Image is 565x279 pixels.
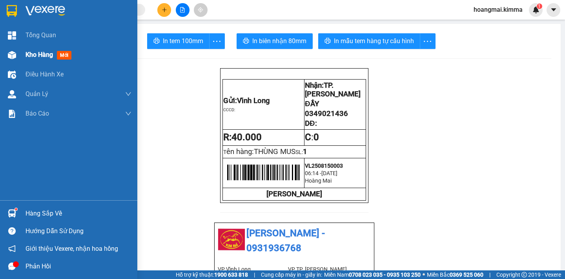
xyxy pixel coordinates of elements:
div: Hàng sắp về [26,208,131,219]
span: hoangmai.kimma [467,5,529,14]
button: printerIn biên nhận 80mm [237,33,313,49]
img: logo-vxr [7,5,17,17]
li: VP Vĩnh Long [218,265,288,274]
span: SL: [295,149,303,155]
span: 06:14 - [305,170,321,176]
span: Kho hàng [26,51,53,58]
span: more [420,36,435,46]
strong: R: [223,132,262,143]
span: notification [8,245,16,252]
span: ⚪️ [423,273,425,276]
span: message [8,263,16,270]
span: 1 [538,4,541,9]
img: logo.jpg [218,226,245,254]
strong: C [305,132,311,143]
span: Miền Nam [324,270,421,279]
button: plus [157,3,171,17]
button: file-add [176,3,190,17]
button: caret-down [547,3,560,17]
span: caret-down [550,6,557,13]
span: Hỗ trợ kỹ thuật: [176,270,248,279]
span: more [210,36,224,46]
span: aim [198,7,203,13]
span: Miền Bắc [427,270,483,279]
button: aim [194,3,208,17]
span: Điều hành xe [26,69,64,79]
span: DĐ: [305,119,317,128]
span: 1 [303,147,307,156]
strong: 0708 023 035 - 0935 103 250 [349,272,421,278]
span: Quản Lý [26,89,48,99]
button: more [420,33,436,49]
span: | [254,270,255,279]
span: Hoàng Mai [305,178,332,184]
img: warehouse-icon [8,51,16,59]
span: Cung cấp máy in - giấy in: [261,270,322,279]
span: 0349021436 [305,109,348,118]
span: down [125,91,131,97]
span: plus [162,7,167,13]
span: 40.000 [231,132,262,143]
span: In mẫu tem hàng tự cấu hình [334,36,414,46]
img: icon-new-feature [532,6,539,13]
span: ĐẦY [305,100,319,108]
span: Gửi: [223,96,270,105]
span: : [305,132,319,143]
strong: 1900 633 818 [214,272,248,278]
span: question-circle [8,227,16,235]
img: warehouse-icon [8,90,16,98]
span: Giới thiệu Vexere, nhận hoa hồng [26,244,118,254]
span: Báo cáo [26,109,49,118]
li: [PERSON_NAME] - 0931936768 [218,226,371,255]
button: more [209,33,225,49]
span: Nhận: [305,81,361,98]
span: mới [57,51,71,60]
span: THÙNG MUS [254,147,295,156]
div: Hướng dẫn sử dụng [26,225,131,237]
sup: 1 [15,208,17,210]
span: down [125,111,131,117]
span: T [223,149,295,155]
span: | [489,270,490,279]
span: printer [324,38,331,45]
span: 0 [313,132,319,143]
span: In biên nhận 80mm [252,36,306,46]
div: Phản hồi [26,261,131,272]
img: warehouse-icon [8,71,16,79]
span: ên hàng: [226,147,295,156]
span: copyright [521,272,527,277]
span: file-add [180,7,185,13]
button: printerIn mẫu tem hàng tự cấu hình [318,33,420,49]
li: VP TP. [PERSON_NAME] [288,265,358,274]
span: CCCD: [223,107,235,112]
button: printerIn tem 100mm [147,33,210,49]
span: printer [243,38,249,45]
span: Vĩnh Long [237,96,270,105]
span: Tổng Quan [26,30,56,40]
span: TP. [PERSON_NAME] [305,81,361,98]
img: solution-icon [8,110,16,118]
sup: 1 [537,4,542,9]
span: In tem 100mm [163,36,203,46]
img: warehouse-icon [8,209,16,217]
strong: 0369 525 060 [450,272,483,278]
span: VL2508150003 [305,163,343,169]
strong: [PERSON_NAME] [266,190,322,198]
span: printer [153,38,160,45]
span: [DATE] [321,170,337,176]
img: dashboard-icon [8,31,16,40]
